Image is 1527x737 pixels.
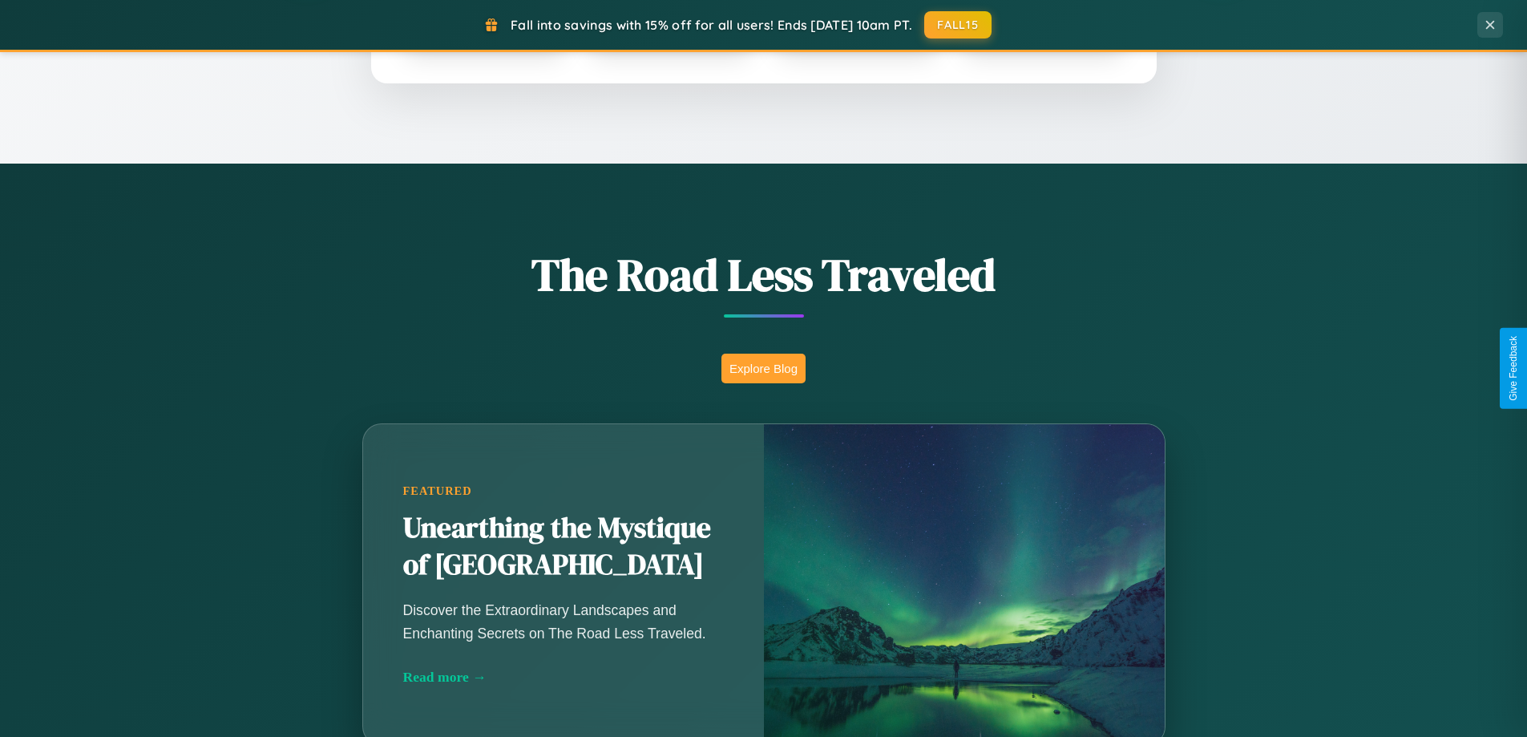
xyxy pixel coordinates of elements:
h2: Unearthing the Mystique of [GEOGRAPHIC_DATA] [403,510,724,584]
button: Explore Blog [721,354,806,383]
h1: The Road Less Traveled [283,244,1245,306]
div: Give Feedback [1508,336,1519,401]
div: Read more → [403,669,724,686]
p: Discover the Extraordinary Landscapes and Enchanting Secrets on The Road Less Traveled. [403,599,724,644]
button: FALL15 [924,11,992,38]
span: Fall into savings with 15% off for all users! Ends [DATE] 10am PT. [511,17,912,33]
div: Featured [403,484,724,498]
